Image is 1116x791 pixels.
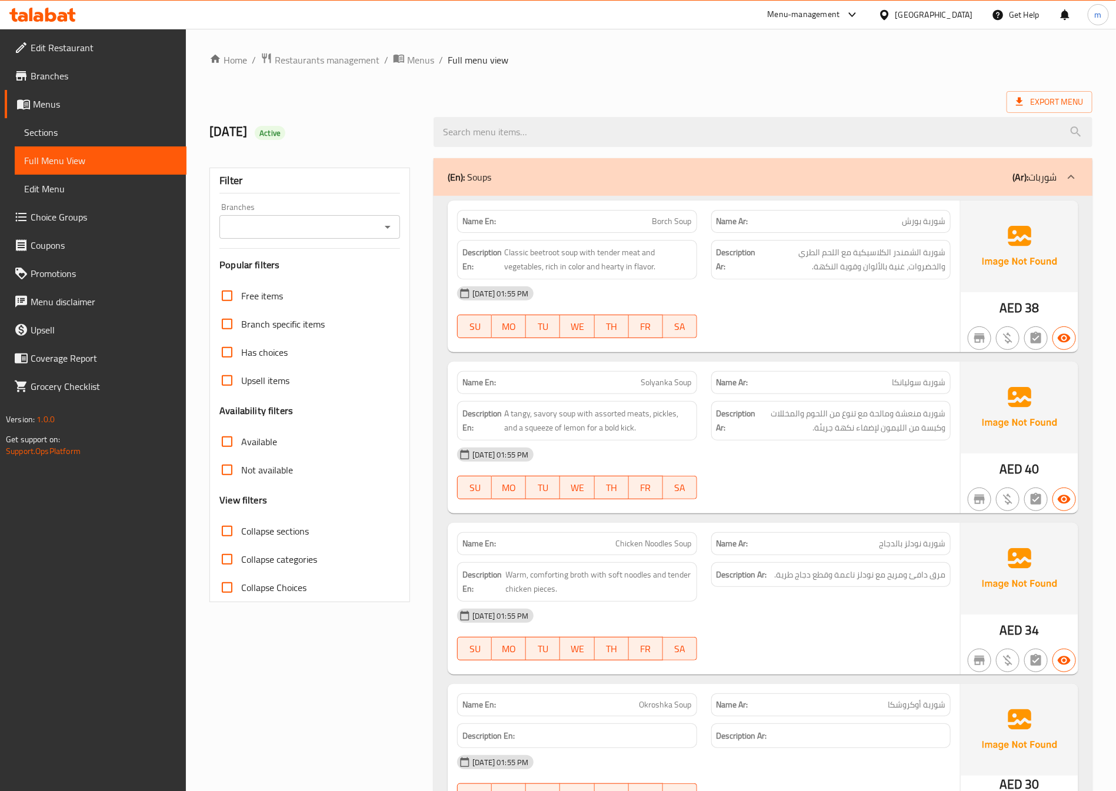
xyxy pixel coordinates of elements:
[961,684,1078,776] img: Ae5nvW7+0k+MAAAAAElFTkSuQmCC
[526,315,560,338] button: TU
[24,153,177,168] span: Full Menu View
[717,245,756,274] strong: Description Ar:
[629,637,663,660] button: FR
[560,476,594,499] button: WE
[668,479,692,496] span: SA
[439,53,443,67] li: /
[1025,458,1040,480] span: 40
[379,219,396,235] button: Open
[462,538,496,550] strong: Name En:
[504,406,691,435] span: A tangy, savory soup with assorted meats, pickles, and a squeeze of lemon for a bold kick.
[6,412,35,427] span: Version:
[1012,168,1028,186] b: (Ar):
[5,259,186,288] a: Promotions
[758,406,945,435] span: شوربة منعشة ومالحة مع تنوع من اللحوم والمخللات وكبسة من الليمون لإضفاء نكهة جريئة.
[255,128,285,139] span: Active
[31,41,177,55] span: Edit Restaurant
[663,637,697,660] button: SA
[15,146,186,175] a: Full Menu View
[1025,296,1040,319] span: 38
[241,463,293,477] span: Not available
[996,488,1020,511] button: Purchased item
[462,699,496,711] strong: Name En:
[663,476,697,499] button: SA
[457,637,492,660] button: SU
[996,649,1020,672] button: Purchased item
[1024,488,1048,511] button: Not has choices
[5,231,186,259] a: Coupons
[434,117,1092,147] input: search
[1024,326,1048,350] button: Not has choices
[1012,170,1057,184] p: شوربات
[462,376,496,389] strong: Name En:
[15,175,186,203] a: Edit Menu
[5,62,186,90] a: Branches
[652,215,692,228] span: Borch Soup
[462,479,487,496] span: SU
[31,351,177,365] span: Coverage Report
[462,729,515,743] strong: Description En:
[462,245,502,274] strong: Description En:
[24,125,177,139] span: Sections
[448,168,465,186] b: (En):
[668,318,692,335] span: SA
[1000,619,1022,642] span: AED
[468,449,533,460] span: [DATE] 01:55 PM
[462,640,487,658] span: SU
[616,538,692,550] span: Chicken Noodles Soup
[1052,649,1076,672] button: Available
[758,245,945,274] span: شوربة الشمندر الكلاسيكية مع اللحم الطري والخضروات، غنية بالألوان وقوية النكهة.
[448,170,491,184] p: Soups
[902,215,945,228] span: شوربة بورش
[31,379,177,393] span: Grocery Checklist
[462,406,502,435] strong: Description En:
[241,524,309,538] span: Collapse sections
[31,210,177,224] span: Choice Groups
[599,640,624,658] span: TH
[879,538,945,550] span: شوربة نودلز بالدجاج
[255,126,285,140] div: Active
[996,326,1020,350] button: Purchased item
[1000,458,1022,480] span: AED
[241,552,317,566] span: Collapse categories
[504,245,691,274] span: Classic beetroot soup with tender meat and vegetables, rich in color and hearty in flavor.
[468,288,533,299] span: [DATE] 01:55 PM
[6,432,60,447] span: Get support on:
[492,315,526,338] button: MO
[209,123,419,141] h2: [DATE]
[560,315,594,338] button: WE
[634,640,658,658] span: FR
[241,435,277,449] span: Available
[961,201,1078,292] img: Ae5nvW7+0k+MAAAAAElFTkSuQmCC
[219,258,400,272] h3: Popular filters
[595,476,629,499] button: TH
[531,640,555,658] span: TU
[497,318,521,335] span: MO
[717,568,767,582] strong: Description Ar:
[457,315,492,338] button: SU
[968,649,991,672] button: Not branch specific item
[968,326,991,350] button: Not branch specific item
[219,404,293,418] h3: Availability filters
[5,372,186,400] a: Grocery Checklist
[1007,91,1092,113] span: Export Menu
[209,53,247,67] a: Home
[565,479,589,496] span: WE
[5,344,186,372] a: Coverage Report
[634,318,658,335] span: FR
[497,640,521,658] span: MO
[5,203,186,231] a: Choice Groups
[1025,619,1040,642] span: 34
[462,215,496,228] strong: Name En:
[639,699,692,711] span: Okroshka Soup
[1000,296,1022,319] span: AED
[629,315,663,338] button: FR
[892,376,945,389] span: شوربة سوليانكا
[1095,8,1102,21] span: m
[506,568,692,596] span: Warm, comforting broth with soft noodles and tender chicken pieces.
[1016,95,1083,109] span: Export Menu
[241,345,288,359] span: Has choices
[895,8,973,21] div: [GEOGRAPHIC_DATA]
[717,538,748,550] strong: Name Ar:
[565,640,589,658] span: WE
